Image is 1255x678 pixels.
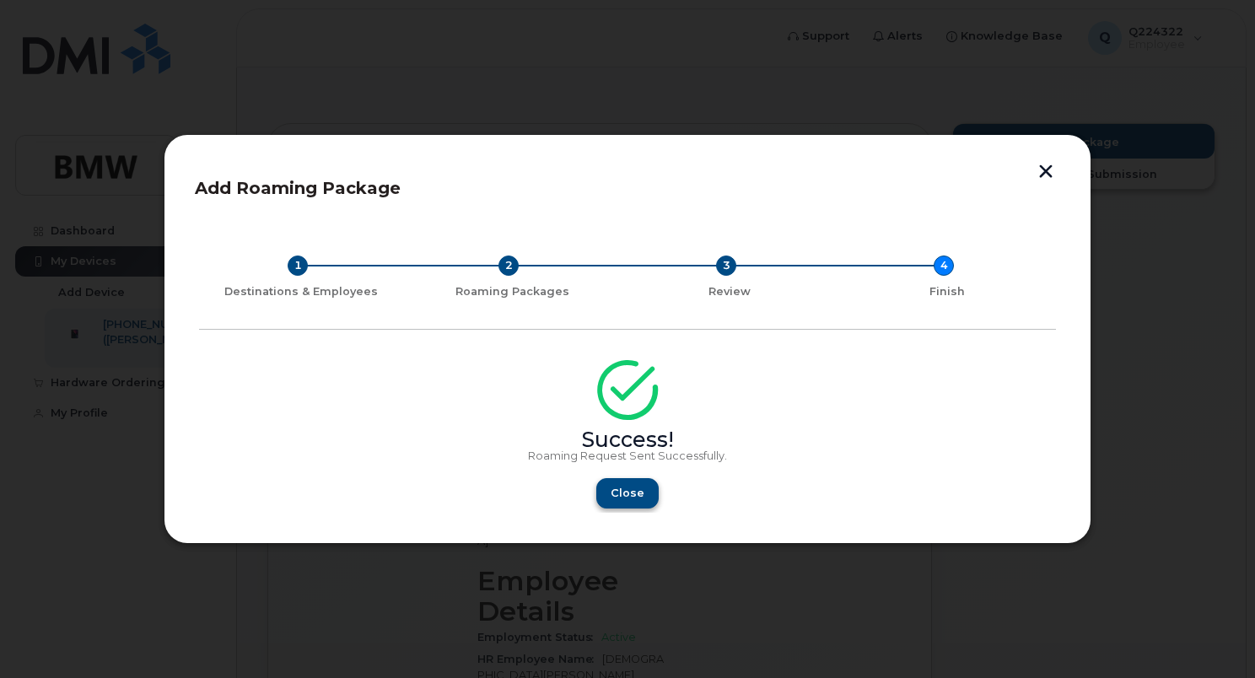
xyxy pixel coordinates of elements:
button: Close [596,478,659,508]
span: Add Roaming Package [195,178,401,198]
div: 3 [716,256,736,276]
iframe: Messenger Launcher [1182,605,1242,665]
div: Success! [199,433,1056,447]
p: Roaming Request Sent Successfully. [199,449,1056,463]
span: Close [611,485,644,501]
div: Review [627,285,832,299]
div: 2 [498,256,519,276]
div: 1 [288,256,308,276]
div: Destinations & Employees [206,285,396,299]
div: Roaming Packages [410,285,614,299]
